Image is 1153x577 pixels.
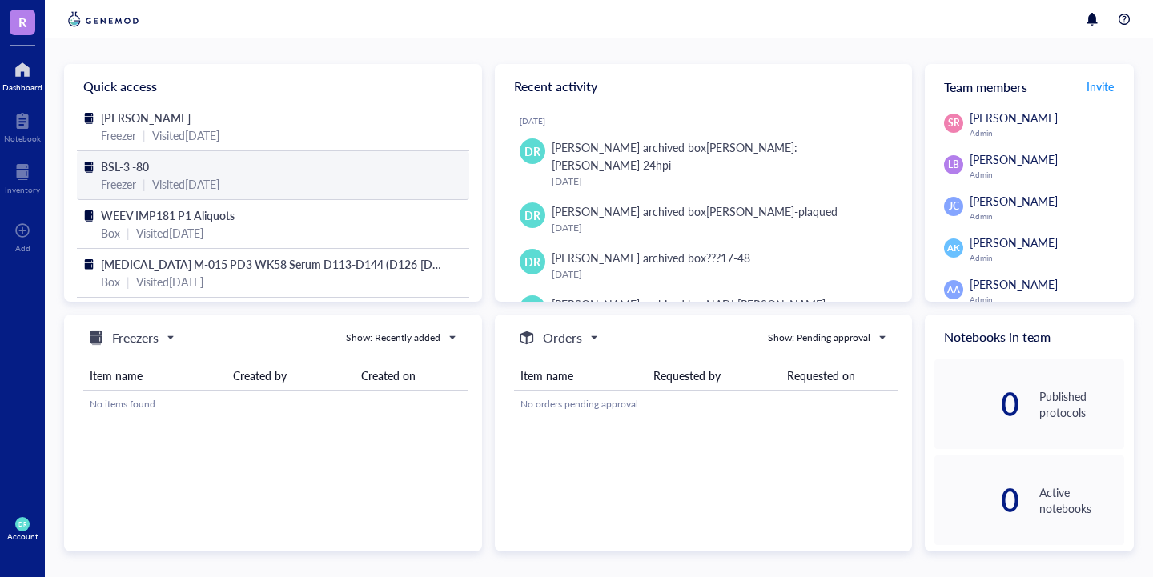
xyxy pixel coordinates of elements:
[970,128,1124,138] div: Admin
[781,361,898,391] th: Requested on
[1087,78,1114,94] span: Invite
[552,266,887,282] div: [DATE]
[520,116,900,126] div: [DATE]
[948,283,960,297] span: AA
[524,142,540,160] span: DR
[514,361,648,391] th: Item name
[934,391,1019,417] div: 0
[1039,388,1124,420] div: Published protocols
[152,126,219,144] div: Visited [DATE]
[524,253,540,270] span: DR
[136,273,203,291] div: Visited [DATE]
[552,220,887,236] div: [DATE]
[552,174,887,190] div: [DATE]
[948,116,960,130] span: SR
[934,487,1019,513] div: 0
[152,175,219,193] div: Visited [DATE]
[1039,484,1124,516] div: Active notebooks
[127,224,130,242] div: |
[18,12,26,32] span: R
[101,256,489,272] span: [MEDICAL_DATA] M-015 PD3 WK58 Serum D113-D144 (D126 [DATE]) Box 2
[552,249,750,266] div: [PERSON_NAME] archived box
[970,253,1124,262] div: Admin
[136,224,203,242] div: Visited [DATE]
[970,295,1124,304] div: Admin
[706,203,838,219] div: [PERSON_NAME]-plaqued
[970,193,1058,209] span: [PERSON_NAME]
[1086,74,1115,99] button: Invite
[127,273,130,291] div: |
[970,276,1058,292] span: [PERSON_NAME]
[2,82,42,92] div: Dashboard
[101,224,120,242] div: Box
[101,273,120,291] div: Box
[64,64,482,109] div: Quick access
[970,234,1058,250] span: [PERSON_NAME]
[524,206,540,224] span: DR
[543,328,582,347] h5: Orders
[970,211,1124,221] div: Admin
[346,331,440,345] div: Show: Recently added
[143,126,146,144] div: |
[925,64,1134,109] div: Team members
[552,138,887,174] div: [PERSON_NAME] archived box
[970,170,1124,179] div: Admin
[970,110,1058,126] span: [PERSON_NAME]
[552,202,838,220] div: [PERSON_NAME] archived box
[143,175,146,193] div: |
[101,110,191,126] span: [PERSON_NAME]
[101,207,235,223] span: WEEV IMP181 P1 Aliquots
[647,361,781,391] th: Requested by
[520,397,892,411] div: No orders pending approval
[15,243,30,253] div: Add
[2,57,42,92] a: Dashboard
[4,108,41,143] a: Notebook
[5,185,40,194] div: Inventory
[948,158,959,172] span: LB
[7,531,38,541] div: Account
[706,250,750,266] div: ???17-48
[4,134,41,143] div: Notebook
[101,175,136,193] div: Freezer
[970,151,1058,167] span: [PERSON_NAME]
[227,361,355,391] th: Created by
[18,521,26,528] span: DR
[948,242,960,255] span: AK
[101,126,136,144] div: Freezer
[101,158,149,174] span: BSL-3 -80
[83,361,227,391] th: Item name
[90,397,461,411] div: No items found
[768,331,870,345] div: Show: Pending approval
[925,315,1134,359] div: Notebooks in team
[64,10,143,29] img: genemod-logo
[112,328,159,347] h5: Freezers
[355,361,468,391] th: Created on
[495,64,913,109] div: Recent activity
[949,199,959,214] span: JC
[5,159,40,194] a: Inventory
